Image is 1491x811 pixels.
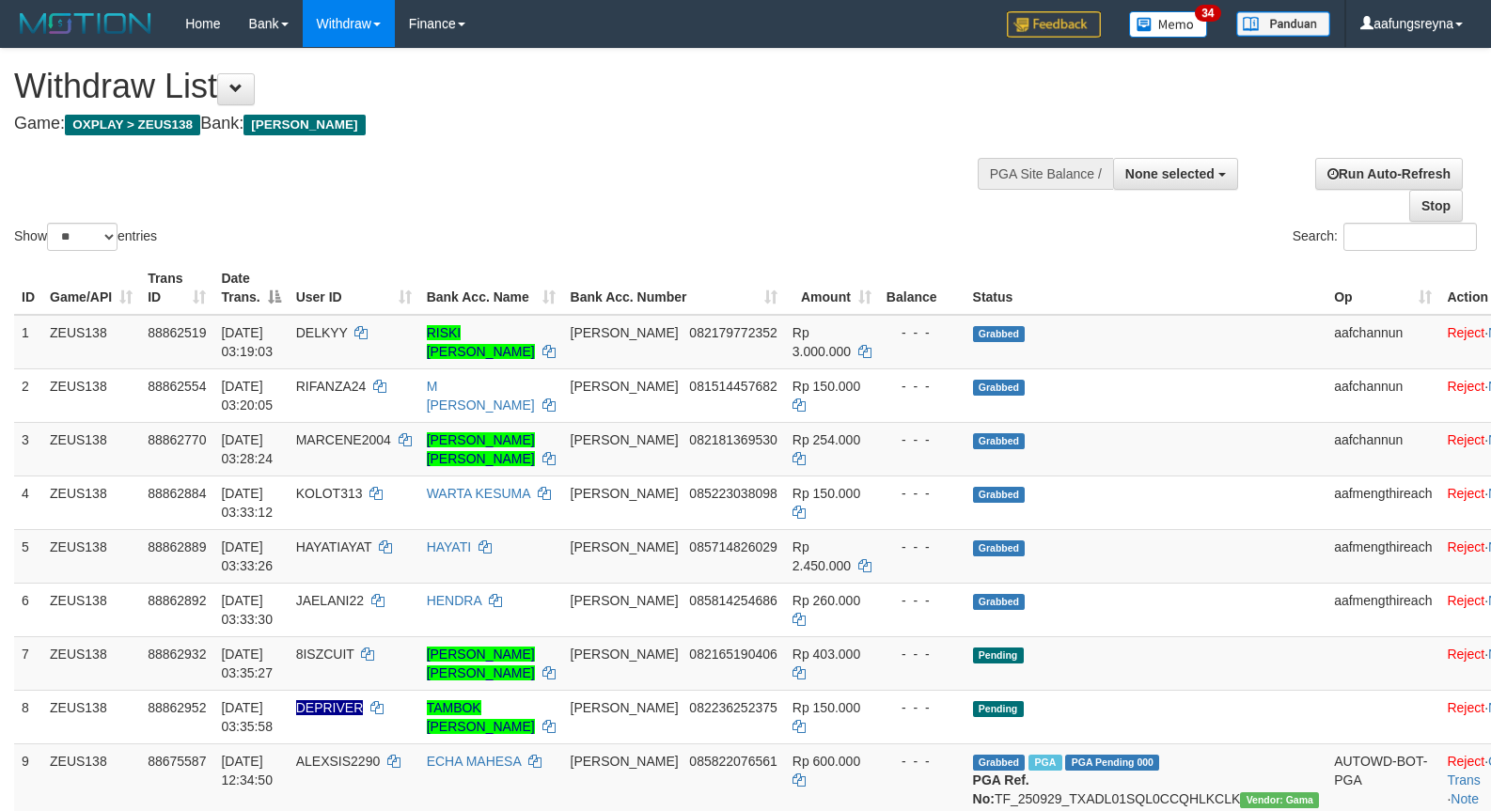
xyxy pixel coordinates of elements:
span: [DATE] 03:33:26 [221,539,273,573]
span: Copy 081514457682 to clipboard [689,379,777,394]
div: - - - [887,591,958,610]
b: PGA Ref. No: [973,772,1029,806]
span: 88862892 [148,593,206,608]
span: JAELANI22 [296,593,364,608]
td: aafchannun [1326,315,1439,369]
span: [PERSON_NAME] [571,754,679,769]
a: Reject [1447,379,1484,394]
span: [PERSON_NAME] [571,325,679,340]
span: Copy 085822076561 to clipboard [689,754,777,769]
td: aafmengthireach [1326,583,1439,636]
a: Reject [1447,539,1484,554]
span: [DATE] 03:20:05 [221,379,273,413]
span: Grabbed [973,540,1026,556]
span: None selected [1125,166,1215,181]
span: Rp 150.000 [793,700,860,715]
span: DELKYY [296,325,348,340]
span: RIFANZA24 [296,379,367,394]
h1: Withdraw List [14,68,975,105]
td: 5 [14,529,42,583]
span: [DATE] 12:34:50 [221,754,273,788]
td: aafchannun [1326,368,1439,422]
td: ZEUS138 [42,583,140,636]
th: Status [965,261,1327,315]
select: Showentries [47,223,118,251]
span: Pending [973,701,1024,717]
td: ZEUS138 [42,422,140,476]
span: Copy 082179772352 to clipboard [689,325,777,340]
a: Reject [1447,593,1484,608]
a: Stop [1409,190,1463,222]
td: ZEUS138 [42,368,140,422]
div: - - - [887,538,958,556]
span: HAYATIAYAT [296,539,372,554]
img: MOTION_logo.png [14,9,157,38]
th: ID [14,261,42,315]
th: Bank Acc. Name: activate to sort column ascending [419,261,563,315]
span: Grabbed [973,433,1026,449]
td: ZEUS138 [42,315,140,369]
a: ECHA MAHESA [427,754,521,769]
div: - - - [887,323,958,342]
td: aafmengthireach [1326,476,1439,529]
span: [PERSON_NAME] [571,539,679,554]
span: Pending [973,647,1024,663]
span: 88862770 [148,432,206,447]
span: Copy 082165190406 to clipboard [689,647,777,662]
div: PGA Site Balance / [978,158,1113,190]
span: Copy 085223038098 to clipboard [689,486,777,501]
a: WARTA KESUMA [427,486,530,501]
span: 88862952 [148,700,206,715]
td: aafchannun [1326,422,1439,476]
span: [PERSON_NAME] [571,432,679,447]
span: [PERSON_NAME] [571,486,679,501]
div: - - - [887,645,958,663]
div: - - - [887,377,958,396]
td: ZEUS138 [42,529,140,583]
th: Trans ID: activate to sort column ascending [140,261,213,315]
td: 6 [14,583,42,636]
td: ZEUS138 [42,636,140,690]
th: Bank Acc. Number: activate to sort column ascending [563,261,785,315]
span: Rp 3.000.000 [793,325,851,359]
span: [PERSON_NAME] [571,593,679,608]
span: Rp 600.000 [793,754,860,769]
div: - - - [887,752,958,771]
a: [PERSON_NAME] [PERSON_NAME] [427,432,535,466]
img: panduan.png [1236,11,1330,37]
span: [PERSON_NAME] [571,647,679,662]
span: 88862884 [148,486,206,501]
span: [DATE] 03:35:58 [221,700,273,734]
a: Run Auto-Refresh [1315,158,1463,190]
th: Game/API: activate to sort column ascending [42,261,140,315]
span: Rp 254.000 [793,432,860,447]
img: Feedback.jpg [1007,11,1101,38]
a: RISKI [PERSON_NAME] [427,325,535,359]
a: Reject [1447,486,1484,501]
span: Copy 085814254686 to clipboard [689,593,777,608]
span: MARCENE2004 [296,432,391,447]
td: 2 [14,368,42,422]
span: 88862519 [148,325,206,340]
span: Vendor URL: https://trx31.1velocity.biz [1240,792,1319,808]
span: Copy 082236252375 to clipboard [689,700,777,715]
span: Rp 403.000 [793,647,860,662]
span: [DATE] 03:19:03 [221,325,273,359]
td: 3 [14,422,42,476]
th: Date Trans.: activate to sort column descending [213,261,288,315]
span: Grabbed [973,326,1026,342]
span: [DATE] 03:28:24 [221,432,273,466]
span: 8ISZCUIT [296,647,354,662]
span: [DATE] 03:35:27 [221,647,273,680]
span: Rp 2.450.000 [793,539,851,573]
span: Grabbed [973,487,1026,503]
span: 88862554 [148,379,206,394]
a: HAYATI [427,539,471,554]
span: PGA Pending [1065,755,1159,771]
div: - - - [887,430,958,449]
td: 8 [14,690,42,743]
td: ZEUS138 [42,690,140,743]
span: [PERSON_NAME] [243,115,365,135]
div: - - - [887,484,958,503]
img: Button%20Memo.svg [1129,11,1208,38]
